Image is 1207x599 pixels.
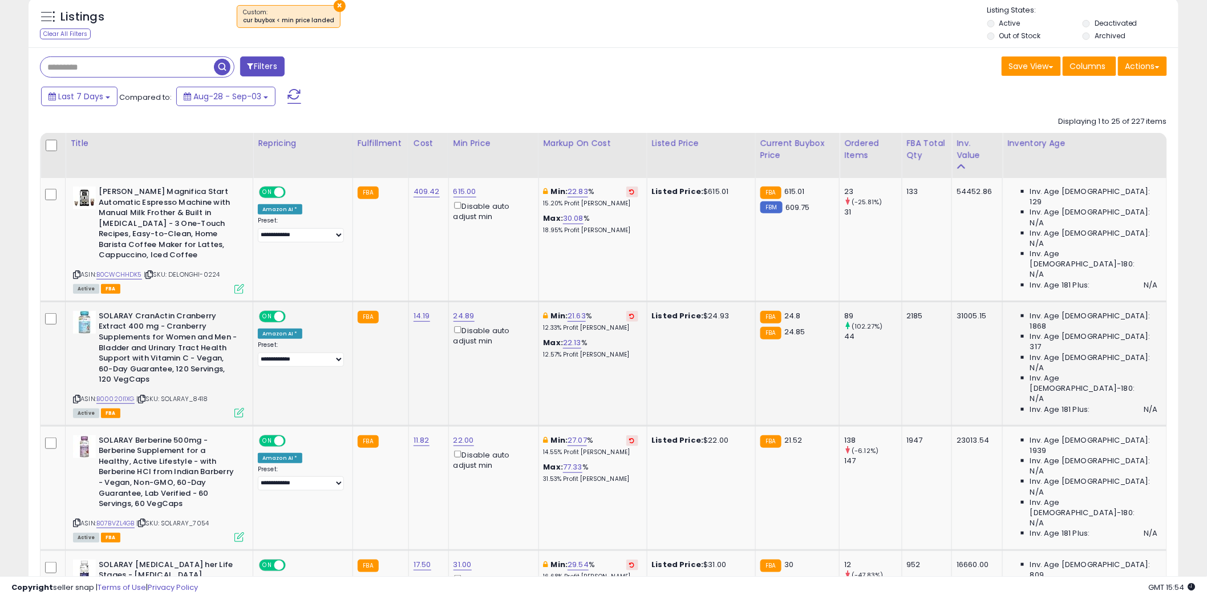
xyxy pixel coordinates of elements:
button: Aug-28 - Sep-03 [176,87,276,106]
span: OFF [284,188,302,197]
div: 23013.54 [957,435,994,446]
div: Cost [414,137,444,149]
a: B07BVZL4GB [96,519,135,528]
span: 24.85 [784,326,805,337]
div: Amazon AI * [258,204,302,214]
div: % [544,311,638,332]
span: Inv. Age 181 Plus: [1030,528,1090,539]
span: Inv. Age [DEMOGRAPHIC_DATA]: [1030,560,1151,570]
b: Listed Price: [652,310,704,321]
h5: Listings [60,9,104,25]
span: Inv. Age 181 Plus: [1030,404,1090,415]
small: FBA [760,311,781,323]
div: % [544,213,638,234]
span: 317 [1030,342,1041,352]
span: 24.8 [784,310,801,321]
b: Min: [551,186,568,197]
div: Inventory Age [1007,137,1162,149]
div: $31.00 [652,560,747,570]
div: Fulfillment [358,137,404,149]
div: Markup on Cost [544,137,642,149]
div: Preset: [258,341,344,367]
label: Deactivated [1095,18,1137,28]
small: (-6.12%) [852,446,878,455]
span: | SKU: DELONGHI-0224 [144,270,220,279]
span: | SKU: SOLARAY_8418 [136,394,208,403]
div: 44 [844,331,901,342]
span: | SKU: SOLARAY_7054 [136,519,209,528]
span: Columns [1070,60,1106,72]
span: OFF [284,311,302,321]
label: Archived [1095,31,1125,41]
small: FBA [760,327,781,339]
span: N/A [1144,404,1158,415]
b: Max: [544,462,564,472]
a: B0CWCHHDK5 [96,270,142,280]
p: 12.33% Profit [PERSON_NAME] [544,324,638,332]
span: Inv. Age [DEMOGRAPHIC_DATA]: [1030,331,1151,342]
div: Listed Price [652,137,751,149]
a: B00020I1XG [96,394,135,404]
div: cur buybox < min price landed [243,17,334,25]
div: % [544,462,638,483]
div: Amazon AI * [258,453,302,463]
a: 615.00 [453,186,476,197]
div: Displaying 1 to 25 of 227 items [1059,116,1167,127]
a: 31.00 [453,559,472,570]
a: 77.33 [563,462,582,473]
div: 16660.00 [957,560,994,570]
p: 12.57% Profit [PERSON_NAME] [544,351,638,359]
div: 23 [844,187,901,197]
span: Aug-28 - Sep-03 [193,91,261,102]
span: Inv. Age [DEMOGRAPHIC_DATA]-180: [1030,249,1158,269]
a: 22.13 [563,337,581,349]
a: 409.42 [414,186,440,197]
a: Privacy Policy [148,582,198,593]
div: Repricing [258,137,348,149]
span: Inv. Age [DEMOGRAPHIC_DATA]: [1030,311,1151,321]
p: 14.55% Profit [PERSON_NAME] [544,448,638,456]
span: Inv. Age [DEMOGRAPHIC_DATA]: [1030,353,1151,363]
div: Amazon AI * [258,329,302,339]
span: ON [260,560,274,570]
div: ASIN: [73,187,244,293]
a: 27.07 [568,435,587,446]
span: 1939 [1030,446,1047,456]
label: Out of Stock [999,31,1041,41]
th: The percentage added to the cost of goods (COGS) that forms the calculator for Min & Max prices. [538,133,647,178]
div: Clear All Filters [40,29,91,39]
small: FBA [760,560,781,572]
img: 41+k2V1myfL._SL40_.jpg [73,435,96,458]
div: 2185 [907,311,943,321]
div: Inv. value [957,137,998,161]
strong: Copyright [11,582,53,593]
span: FBA [101,533,120,543]
div: 54452.86 [957,187,994,197]
span: N/A [1030,363,1044,373]
div: Preset: [258,466,344,491]
a: 21.63 [568,310,586,322]
a: 22.00 [453,435,474,446]
button: Last 7 Days [41,87,118,106]
div: Preset: [258,217,344,242]
b: Listed Price: [652,435,704,446]
div: Disable auto adjust min [453,200,530,222]
small: FBA [760,187,781,199]
span: All listings currently available for purchase on Amazon [73,408,99,418]
b: Min: [551,310,568,321]
button: Actions [1118,56,1167,76]
div: 31 [844,207,901,217]
div: Disable auto adjust min [453,448,530,471]
div: ASIN: [73,435,244,541]
span: 30 [784,559,793,570]
div: 1947 [907,435,943,446]
span: Inv. Age [DEMOGRAPHIC_DATA]: [1030,187,1151,197]
small: FBA [358,187,379,199]
div: FBA Total Qty [907,137,947,161]
span: N/A [1030,394,1044,404]
img: 41PfmvosAXL._SL40_.jpg [73,187,96,209]
a: 30.08 [563,213,584,224]
a: Terms of Use [98,582,146,593]
p: 18.95% Profit [PERSON_NAME] [544,226,638,234]
small: FBA [358,560,379,572]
